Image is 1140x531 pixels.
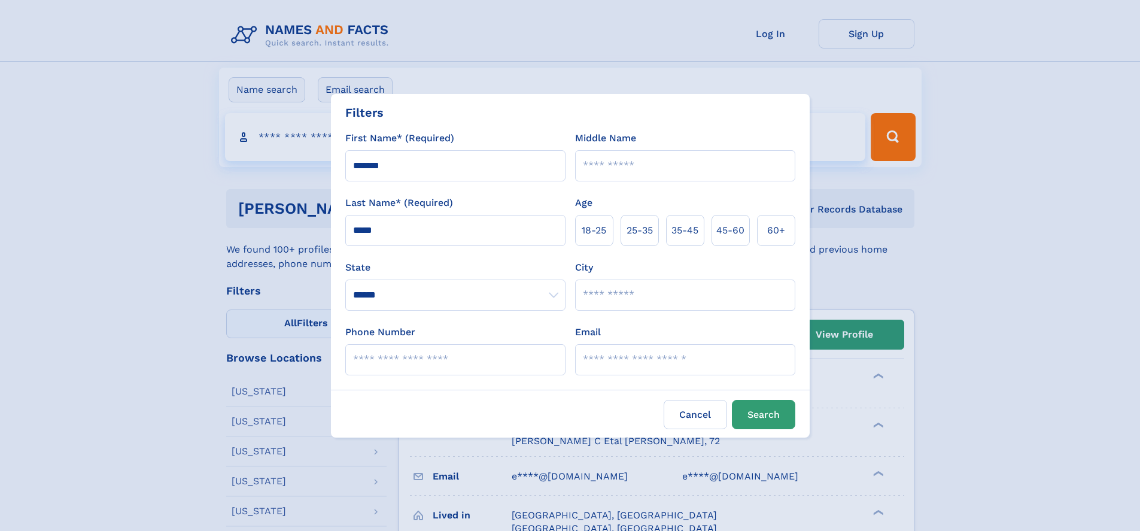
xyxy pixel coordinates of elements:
[345,260,566,275] label: State
[345,325,415,339] label: Phone Number
[716,223,744,238] span: 45‑60
[345,196,453,210] label: Last Name* (Required)
[575,131,636,145] label: Middle Name
[345,131,454,145] label: First Name* (Required)
[345,104,384,122] div: Filters
[575,325,601,339] label: Email
[575,260,593,275] label: City
[671,223,698,238] span: 35‑45
[627,223,653,238] span: 25‑35
[767,223,785,238] span: 60+
[575,196,592,210] label: Age
[664,400,727,429] label: Cancel
[732,400,795,429] button: Search
[582,223,606,238] span: 18‑25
